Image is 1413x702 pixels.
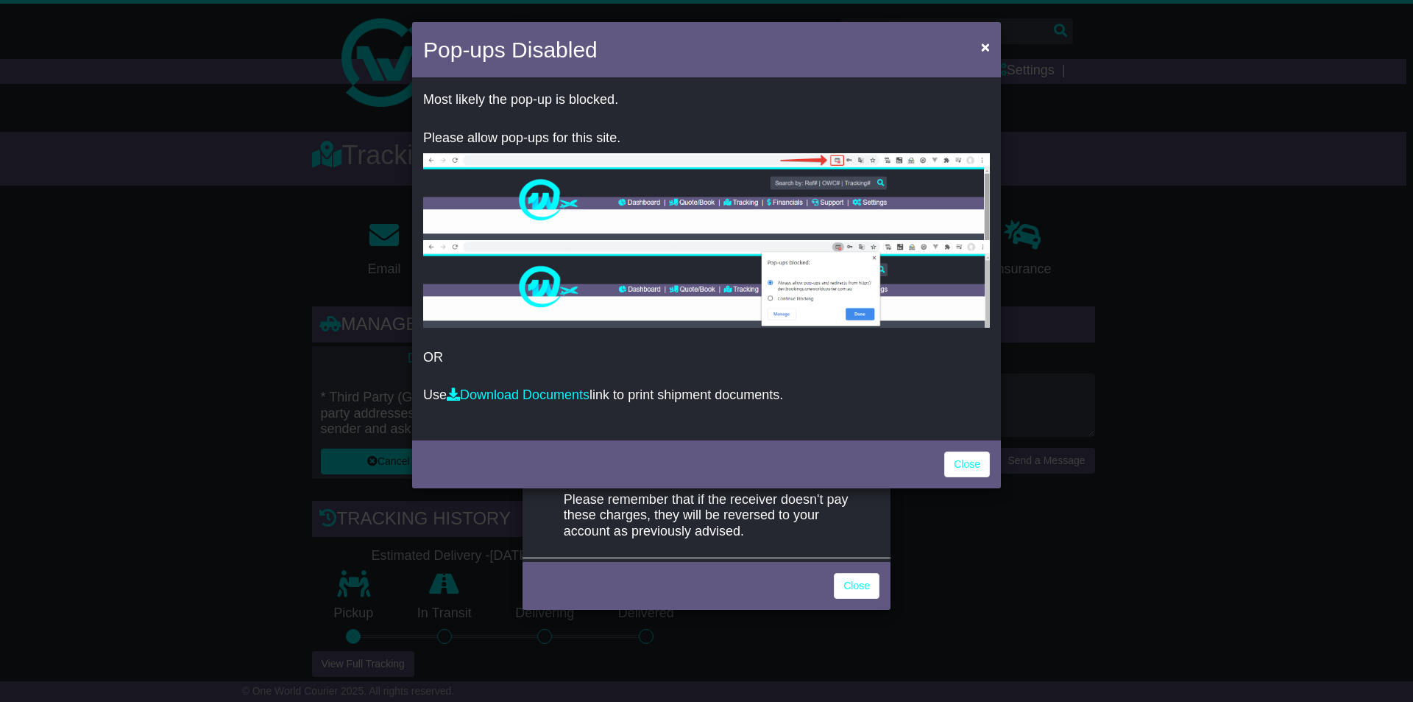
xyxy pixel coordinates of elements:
span: × [981,38,990,55]
img: allow-popup-2.png [423,240,990,328]
div: OR [412,81,1001,437]
p: Most likely the pop-up is blocked. [423,92,990,108]
p: Use link to print shipment documents. [423,387,990,404]
h4: Pop-ups Disabled [423,33,598,66]
p: Please allow pop-ups for this site. [423,130,990,147]
button: Close [974,32,997,62]
a: Close [944,452,990,477]
img: allow-popup-1.png [423,153,990,240]
a: Download Documents [447,387,589,402]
